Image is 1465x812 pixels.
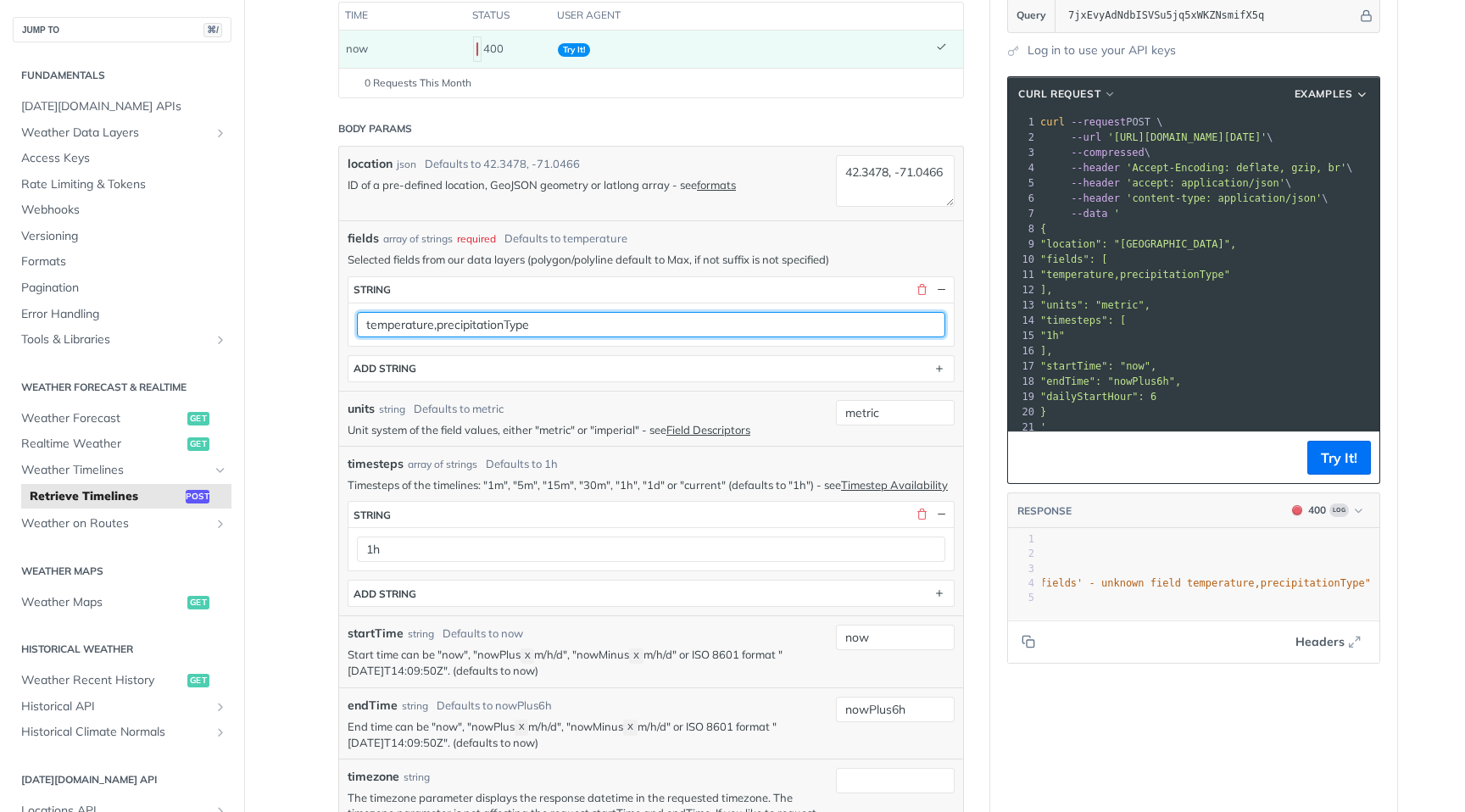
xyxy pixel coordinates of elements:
[1040,223,1046,235] span: {
[13,94,231,120] a: [DATE][DOMAIN_NAME] APIs
[187,596,209,609] span: get
[1040,299,1150,311] span: "units": "metric",
[1008,532,1034,547] div: 1
[203,23,222,37] span: ⌘/
[21,724,209,741] span: Historical Climate Normals
[348,477,955,492] p: Timesteps of the timelines: "1m", "5m", "15m", "30m", "1h", "1d" or "current" (defaults to "1h") ...
[1008,313,1037,328] div: 14
[1040,116,1065,128] span: curl
[504,231,627,247] div: Defaults to temperature
[1040,421,1046,433] span: '
[348,155,393,173] label: location
[348,230,379,247] span: fields
[1040,253,1107,265] span: "fields": [
[1071,131,1101,143] span: --url
[214,126,227,140] button: Show subpages for Weather Data Layers
[1008,282,1037,298] div: 12
[21,462,209,479] span: Weather Timelines
[21,150,227,167] span: Access Keys
[914,282,929,298] button: Delete
[933,507,949,522] button: Hide
[354,283,391,296] div: string
[348,356,954,381] button: ADD string
[1008,191,1037,206] div: 6
[1040,116,1163,128] span: POST \
[1126,192,1322,204] span: 'content-type: application/json'
[214,726,227,739] button: Show subpages for Historical Climate Normals
[1040,162,1353,174] span: \
[1040,131,1273,143] span: \
[1040,147,1150,159] span: \
[1040,269,1230,281] span: "temperature,precipitationType"
[30,488,181,505] span: Retrieve Timelines
[13,564,231,579] h2: Weather Maps
[1071,192,1120,204] span: --header
[1017,8,1046,23] span: Query
[354,362,416,375] div: ADD string
[21,306,227,323] span: Error Handling
[338,121,412,136] div: Body Params
[666,423,750,437] a: Field Descriptors
[425,156,580,173] div: Defaults to 42.3478, -71.0466
[697,178,736,192] a: formats
[1308,503,1326,518] div: 400
[13,327,231,353] a: Tools & LibrariesShow subpages for Tools & Libraries
[1018,86,1100,102] span: cURL Request
[1289,86,1375,103] button: Examples
[348,177,827,192] p: ID of a pre-defined location, GeoJSON geometry or latlong array - see
[841,478,948,492] a: Timestep Availability
[1071,177,1120,189] span: --header
[551,3,929,30] th: user agent
[21,515,209,532] span: Weather on Routes
[13,642,231,657] h2: Historical Weather
[379,402,405,417] div: string
[1292,505,1302,515] span: 400
[187,437,209,451] span: get
[1008,404,1037,420] div: 20
[186,490,209,503] span: post
[1329,503,1349,517] span: Log
[1126,177,1285,189] span: 'accept: application/json'
[348,455,404,473] span: timesteps
[348,581,954,606] button: ADD string
[1307,441,1371,475] button: Try It!
[1295,633,1345,651] span: Headers
[1008,236,1037,252] div: 9
[21,594,183,611] span: Weather Maps
[558,43,590,57] span: Try It!
[1107,131,1267,143] span: '[URL][DOMAIN_NAME][DATE]'
[1008,591,1034,605] div: 5
[1008,252,1037,267] div: 10
[1008,547,1034,561] div: 2
[13,458,231,483] a: Weather TimelinesHide subpages for Weather Timelines
[1126,162,1346,174] span: 'Accept-Encoding: deflate, gzip, br'
[13,406,231,431] a: Weather Forecastget
[214,700,227,714] button: Show subpages for Historical API
[1040,314,1126,326] span: "timesteps": [
[13,720,231,745] a: Historical Climate NormalsShow subpages for Historical Climate Normals
[1040,391,1156,403] span: "dailyStartHour": 6
[1284,502,1371,519] button: 400400Log
[13,772,231,787] h2: [DATE][DOMAIN_NAME] API
[1008,359,1037,374] div: 17
[1040,406,1046,418] span: }
[1040,330,1065,342] span: "1h"
[348,768,399,786] label: timezone
[21,484,231,509] a: Retrieve Timelinespost
[408,626,434,642] div: string
[466,3,551,30] th: status
[476,42,478,56] span: 400
[1008,298,1037,313] div: 13
[187,674,209,687] span: get
[21,176,227,193] span: Rate Limiting & Tokens
[402,698,428,714] div: string
[1071,208,1107,220] span: --data
[187,412,209,425] span: get
[348,400,375,418] label: units
[13,120,231,146] a: Weather Data LayersShow subpages for Weather Data Layers
[408,457,477,472] div: array of strings
[437,698,552,715] div: Defaults to nowPlus6h
[348,625,404,642] label: startTime
[914,507,929,522] button: Delete
[348,719,827,751] p: End time can be "now", "nowPlus m/h/d", "nowMinus m/h/d" or ISO 8601 format "[DATE]T14:09:50Z". (...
